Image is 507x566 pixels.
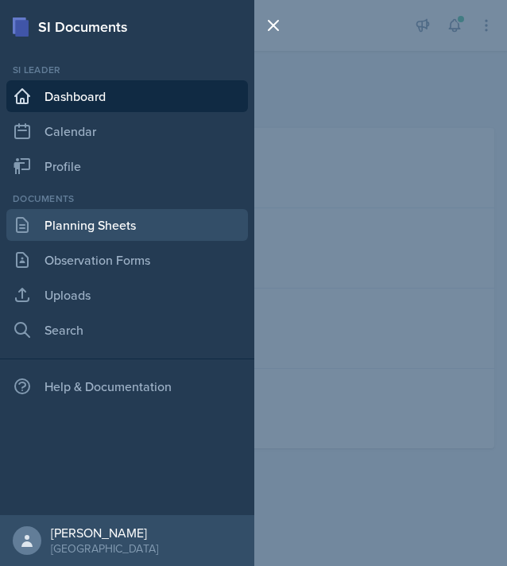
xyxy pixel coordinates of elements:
[51,541,158,556] div: [GEOGRAPHIC_DATA]
[6,192,248,206] div: Documents
[6,209,248,241] a: Planning Sheets
[6,314,248,346] a: Search
[6,244,248,276] a: Observation Forms
[6,63,248,77] div: Si leader
[6,279,248,311] a: Uploads
[6,150,248,182] a: Profile
[6,115,248,147] a: Calendar
[51,525,158,541] div: [PERSON_NAME]
[6,370,248,402] div: Help & Documentation
[6,80,248,112] a: Dashboard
